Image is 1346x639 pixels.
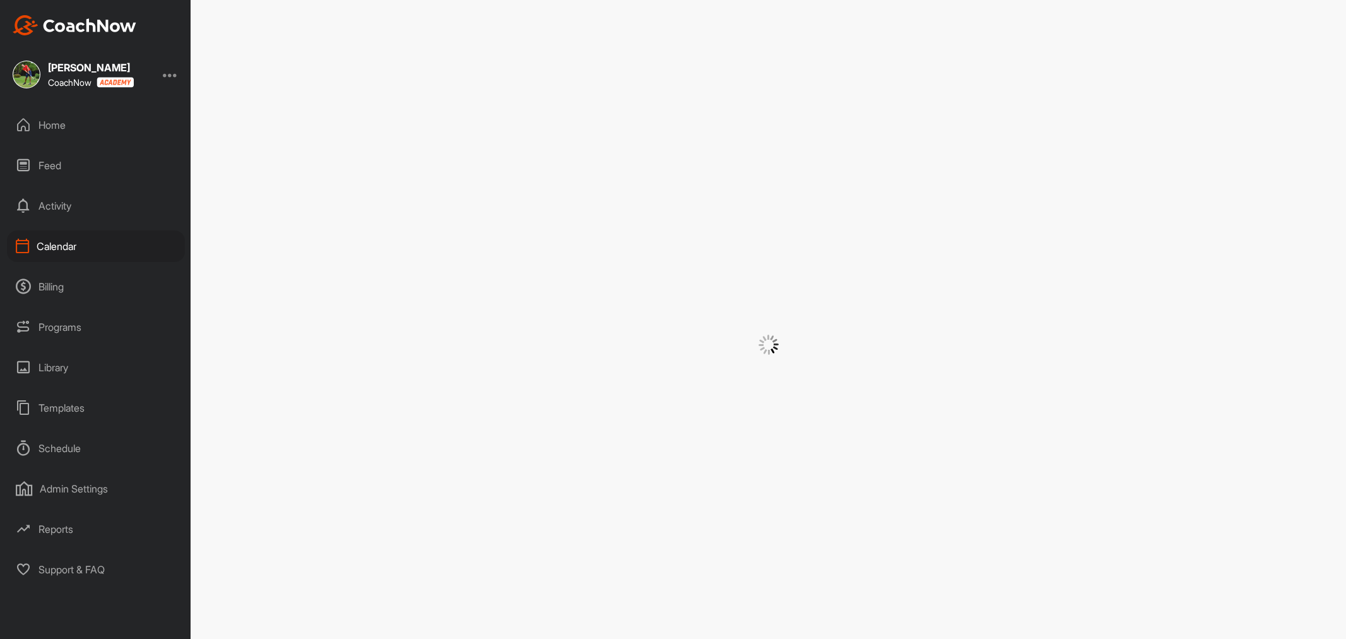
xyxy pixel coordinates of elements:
img: CoachNow acadmey [97,77,134,88]
div: Programs [7,311,185,343]
div: Reports [7,513,185,545]
div: Support & FAQ [7,554,185,585]
img: square_0221d115ea49f605d8705f6c24cfd99a.jpg [13,61,40,88]
div: Admin Settings [7,473,185,505]
div: Templates [7,392,185,424]
img: CoachNow [13,15,136,35]
div: Library [7,352,185,383]
div: Activity [7,190,185,222]
div: Billing [7,271,185,302]
div: [PERSON_NAME] [48,63,134,73]
div: Feed [7,150,185,181]
div: Calendar [7,230,185,262]
div: CoachNow [48,77,134,88]
div: Home [7,109,185,141]
img: G6gVgL6ErOh57ABN0eRmCEwV0I4iEi4d8EwaPGI0tHgoAbU4EAHFLEQAh+QQFCgALACwIAA4AGAASAAAEbHDJSesaOCdk+8xg... [759,335,779,355]
div: Schedule [7,433,185,464]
